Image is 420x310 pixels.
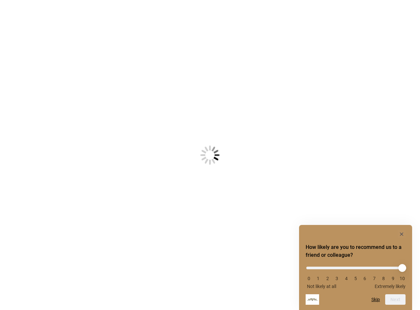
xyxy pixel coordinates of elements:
[352,276,359,281] li: 5
[398,230,406,238] button: Hide survey
[324,276,331,281] li: 2
[306,230,406,305] div: How likely are you to recommend us to a friend or colleague? Select an option from 0 to 10, with ...
[390,276,396,281] li: 9
[315,276,321,281] li: 1
[371,276,378,281] li: 7
[399,276,406,281] li: 10
[306,243,406,259] h2: How likely are you to recommend us to a friend or colleague? Select an option from 0 to 10, with ...
[343,276,350,281] li: 4
[375,284,406,289] span: Extremely likely
[306,262,406,289] div: How likely are you to recommend us to a friend or colleague? Select an option from 0 to 10, with ...
[334,276,340,281] li: 3
[380,276,387,281] li: 8
[307,284,336,289] span: Not likely at all
[371,297,380,302] button: Skip
[362,276,368,281] li: 6
[168,113,252,197] img: Loading
[385,294,406,305] button: Next question
[306,276,312,281] li: 0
